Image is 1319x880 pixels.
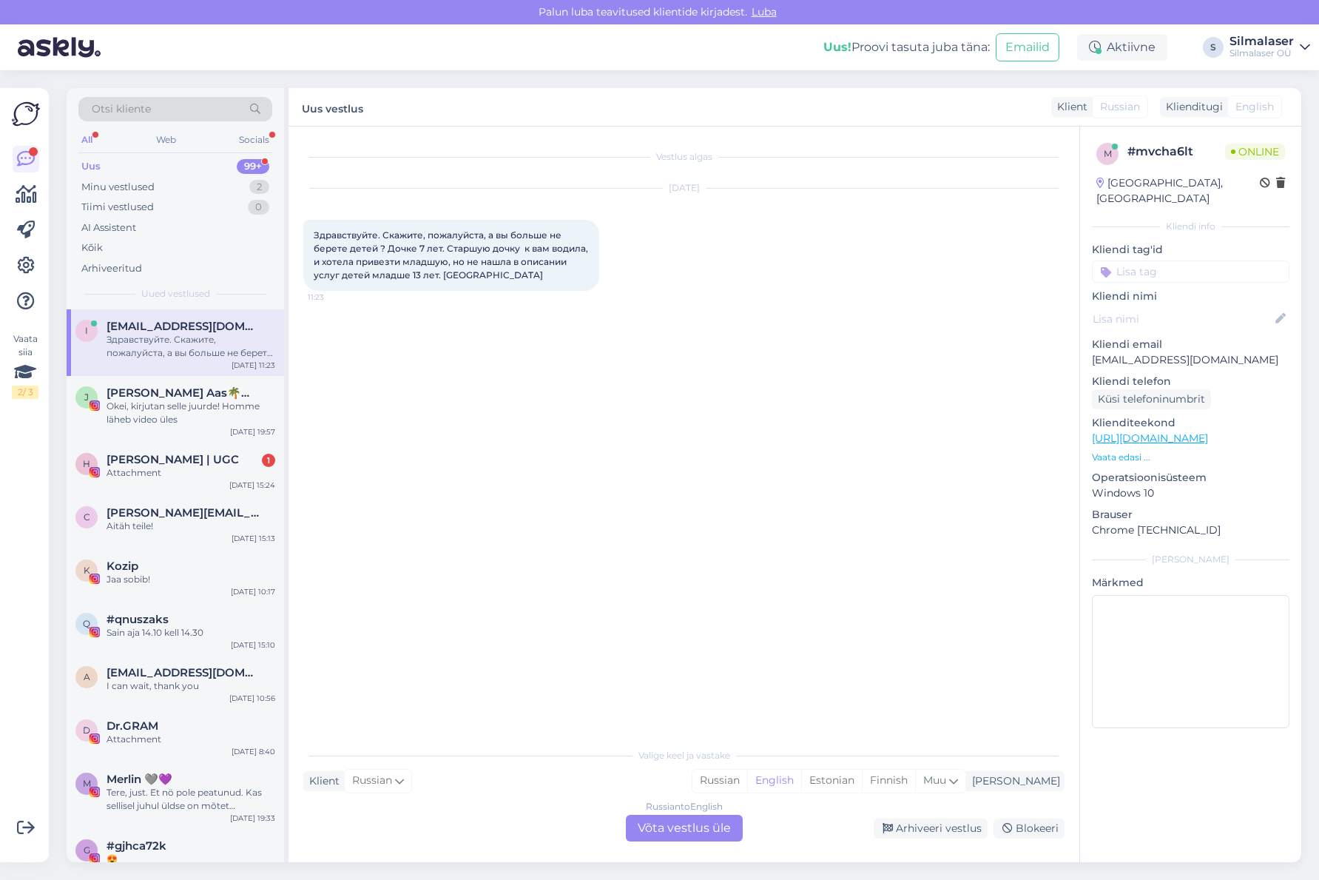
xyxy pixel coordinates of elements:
div: English [747,770,801,792]
div: Socials [236,130,272,150]
p: Kliendi email [1092,337,1289,352]
label: Uus vestlus [302,97,363,117]
img: Askly Logo [12,100,40,128]
div: [PERSON_NAME] [1092,553,1289,566]
span: D [83,725,90,736]
div: Uus [81,159,101,174]
div: Klient [1051,99,1087,115]
span: #gjhca72k [107,839,166,853]
div: Klienditugi [1160,99,1223,115]
span: irinairarara@gmail.com [107,320,260,333]
span: Luba [747,5,781,19]
span: J [84,392,89,403]
div: [DATE] 8:40 [232,746,275,757]
div: Kõik [81,241,103,255]
p: Kliendi tag'id [1092,242,1289,258]
div: AI Assistent [81,221,136,235]
div: Estonian [801,770,862,792]
div: [DATE] 10:56 [229,693,275,704]
div: S [1203,37,1224,58]
span: Muu [923,773,946,787]
span: Janete Aas🌴🥥🏞️ [107,386,260,400]
span: Dr.GRAM [107,719,158,733]
div: Okei, kirjutan selle juurde! Homme läheb video üles [107,400,275,426]
div: Vaata siia [12,332,38,399]
div: All [78,130,95,150]
span: q [83,618,90,629]
input: Lisa nimi [1093,311,1272,327]
div: 2 [249,180,269,195]
div: [DATE] 19:33 [230,813,275,824]
div: Attachment [107,733,275,746]
div: Kliendi info [1092,220,1289,233]
div: Здравствуйте. Скажите, пожалуйста, а вы больше не берете детей ? Дочке 7 лет. Старшую дочку к вам... [107,333,275,360]
span: Online [1225,144,1285,160]
div: Klient [303,773,340,789]
div: [DATE] 11:23 [232,360,275,371]
div: Finnish [862,770,915,792]
span: Russian [1100,99,1140,115]
div: 2 / 3 [12,386,38,399]
p: Brauser [1092,507,1289,523]
span: M [83,778,91,789]
span: m [1104,148,1112,159]
div: Jaa sobib! [107,573,275,586]
span: K [84,565,90,576]
div: Aktiivne [1077,34,1167,61]
span: Caroline48250@hotmail.com [107,506,260,520]
span: Helge Kalde | UGC [107,453,239,466]
span: H [83,458,90,469]
div: Sain aja 14.10 kell 14.30 [107,626,275,639]
input: Lisa tag [1092,261,1289,283]
div: [GEOGRAPHIC_DATA], [GEOGRAPHIC_DATA] [1096,175,1260,206]
div: 99+ [237,159,269,174]
span: i [85,325,88,336]
p: Kliendi telefon [1092,374,1289,389]
p: Kliendi nimi [1092,289,1289,304]
div: Blokeeri [994,819,1065,839]
span: g [84,844,90,856]
span: Merlin 🩶💜 [107,773,172,786]
div: Silmalaser OÜ [1229,47,1294,59]
div: Russian [692,770,747,792]
div: [PERSON_NAME] [966,773,1060,789]
div: Aitäh teile! [107,520,275,533]
div: Vestlus algas [303,150,1065,164]
button: Emailid [996,33,1059,61]
div: Minu vestlused [81,180,155,195]
div: [DATE] 19:57 [230,426,275,437]
div: Arhiveeritud [81,261,142,276]
span: English [1235,99,1274,115]
div: Tere, just. Et nö pole peatunud. Kas sellisel juhul üldse on mõtet kontrollida, kas sobiksin oper... [107,786,275,813]
div: Attachment [107,466,275,480]
span: Otsi kliente [92,101,151,117]
a: [URL][DOMAIN_NAME] [1092,431,1208,445]
div: [DATE] 15:10 [231,639,275,651]
div: [DATE] 15:13 [232,533,275,544]
b: Uus! [823,40,851,54]
span: aulikkihellberg@hotmail.com [107,666,260,679]
div: Valige keel ja vastake [303,749,1065,762]
span: a [84,671,90,682]
p: Vaata edasi ... [1092,451,1289,464]
span: Kozip [107,560,138,573]
div: I can wait, thank you [107,679,275,693]
span: Uued vestlused [141,287,210,300]
div: Arhiveeri vestlus [874,819,988,839]
div: Küsi telefoninumbrit [1092,389,1211,409]
div: Russian to English [646,800,723,813]
div: # mvcha6lt [1127,143,1225,161]
span: Russian [352,773,392,789]
div: 1 [262,454,275,467]
div: [DATE] 15:24 [229,480,275,491]
p: Klienditeekond [1092,415,1289,431]
a: SilmalaserSilmalaser OÜ [1229,36,1310,59]
div: 0 [248,200,269,215]
div: Proovi tasuta juba täna: [823,38,990,56]
div: [DATE] [303,181,1065,195]
div: Võta vestlus üle [626,815,743,842]
p: [EMAIL_ADDRESS][DOMAIN_NAME] [1092,352,1289,368]
div: 😍 [107,853,275,866]
p: Chrome [TECHNICAL_ID] [1092,523,1289,538]
div: Web [153,130,179,150]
